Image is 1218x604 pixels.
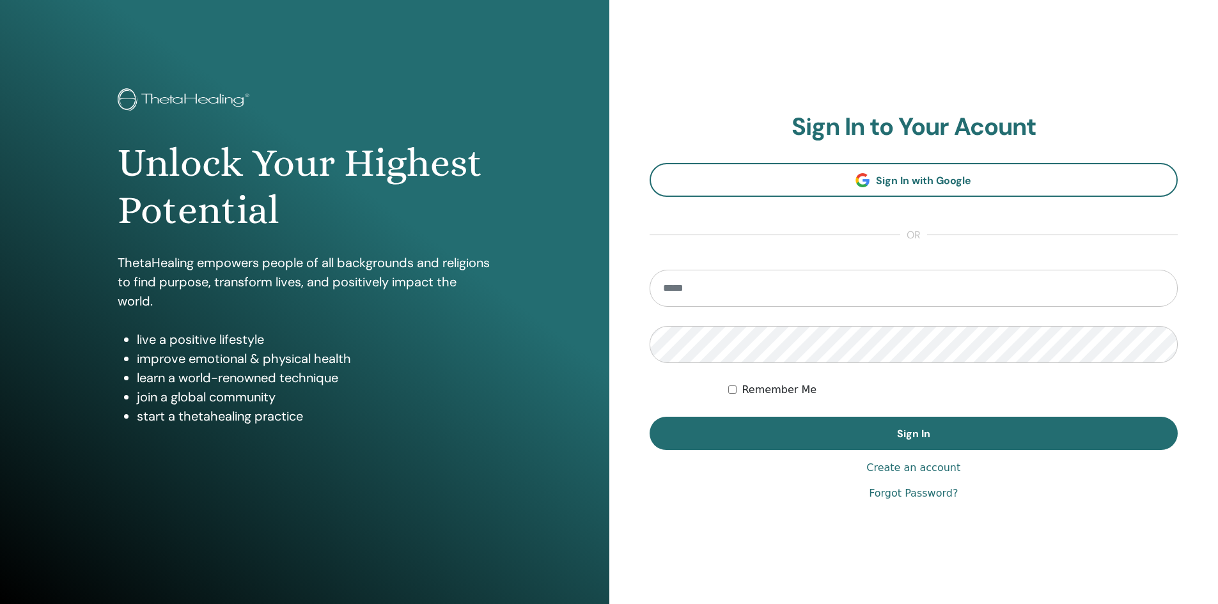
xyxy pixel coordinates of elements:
[118,139,492,235] h1: Unlock Your Highest Potential
[137,349,492,368] li: improve emotional & physical health
[137,330,492,349] li: live a positive lifestyle
[650,112,1178,142] h2: Sign In to Your Acount
[876,174,971,187] span: Sign In with Google
[650,417,1178,450] button: Sign In
[866,460,960,476] a: Create an account
[869,486,958,501] a: Forgot Password?
[900,228,927,243] span: or
[137,407,492,426] li: start a thetahealing practice
[137,387,492,407] li: join a global community
[118,253,492,311] p: ThetaHealing empowers people of all backgrounds and religions to find purpose, transform lives, a...
[742,382,816,398] label: Remember Me
[650,163,1178,197] a: Sign In with Google
[137,368,492,387] li: learn a world-renowned technique
[897,427,930,440] span: Sign In
[728,382,1178,398] div: Keep me authenticated indefinitely or until I manually logout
